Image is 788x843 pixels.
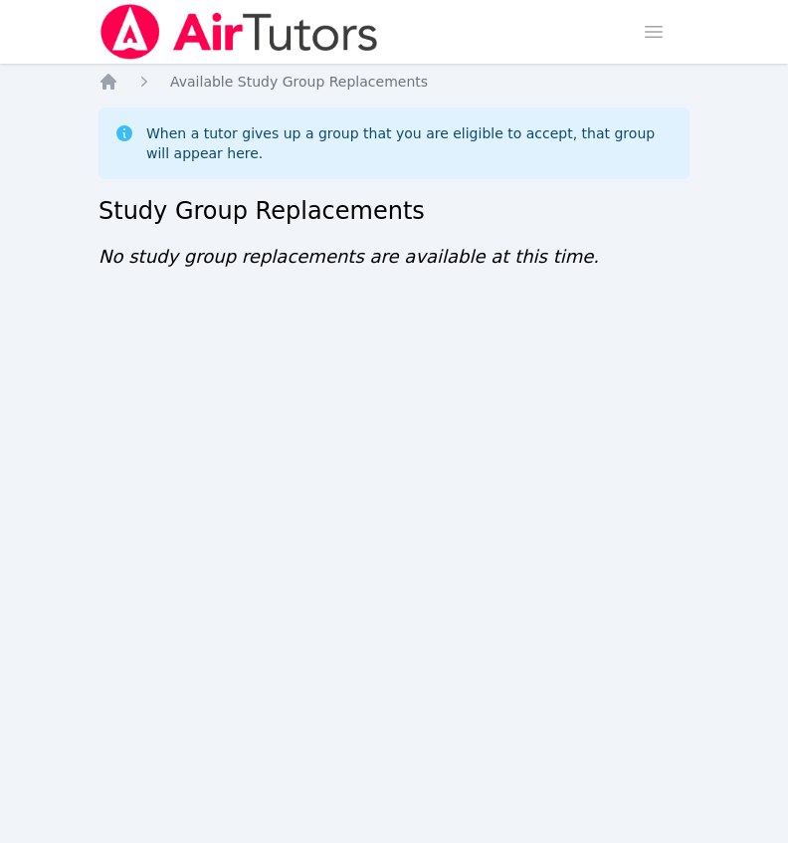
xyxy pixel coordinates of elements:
[98,4,380,60] img: Air Tutors
[170,74,428,90] span: Available Study Group Replacements
[98,72,689,92] nav: Breadcrumb
[170,72,428,92] a: Available Study Group Replacements
[98,246,599,267] span: No study group replacements are available at this time.
[146,123,674,163] div: When a tutor gives up a group that you are eligible to accept, that group will appear here.
[98,195,689,227] h2: Study Group Replacements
